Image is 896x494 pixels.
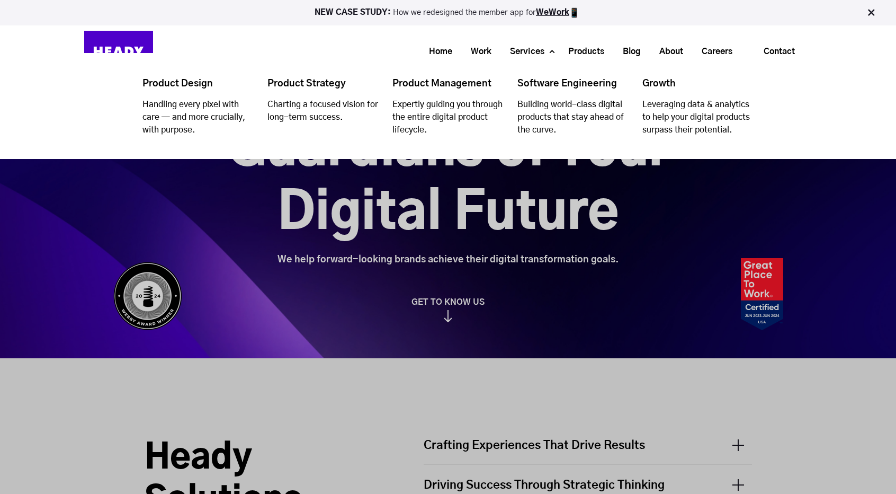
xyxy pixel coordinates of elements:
[555,42,610,61] a: Products
[610,42,646,61] a: Blog
[315,8,393,16] strong: NEW CASE STUDY:
[569,7,580,18] img: app emoji
[458,42,497,61] a: Work
[747,39,812,64] a: Contact
[646,42,688,61] a: About
[497,42,550,61] a: Services
[164,39,812,64] div: Navigation Menu
[688,42,738,61] a: Careers
[416,42,458,61] a: Home
[5,7,891,18] p: How we redesigned the member app for
[866,7,876,18] img: Close Bar
[84,31,153,72] img: Heady_Logo_Web-01 (1)
[536,8,569,16] a: WeWork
